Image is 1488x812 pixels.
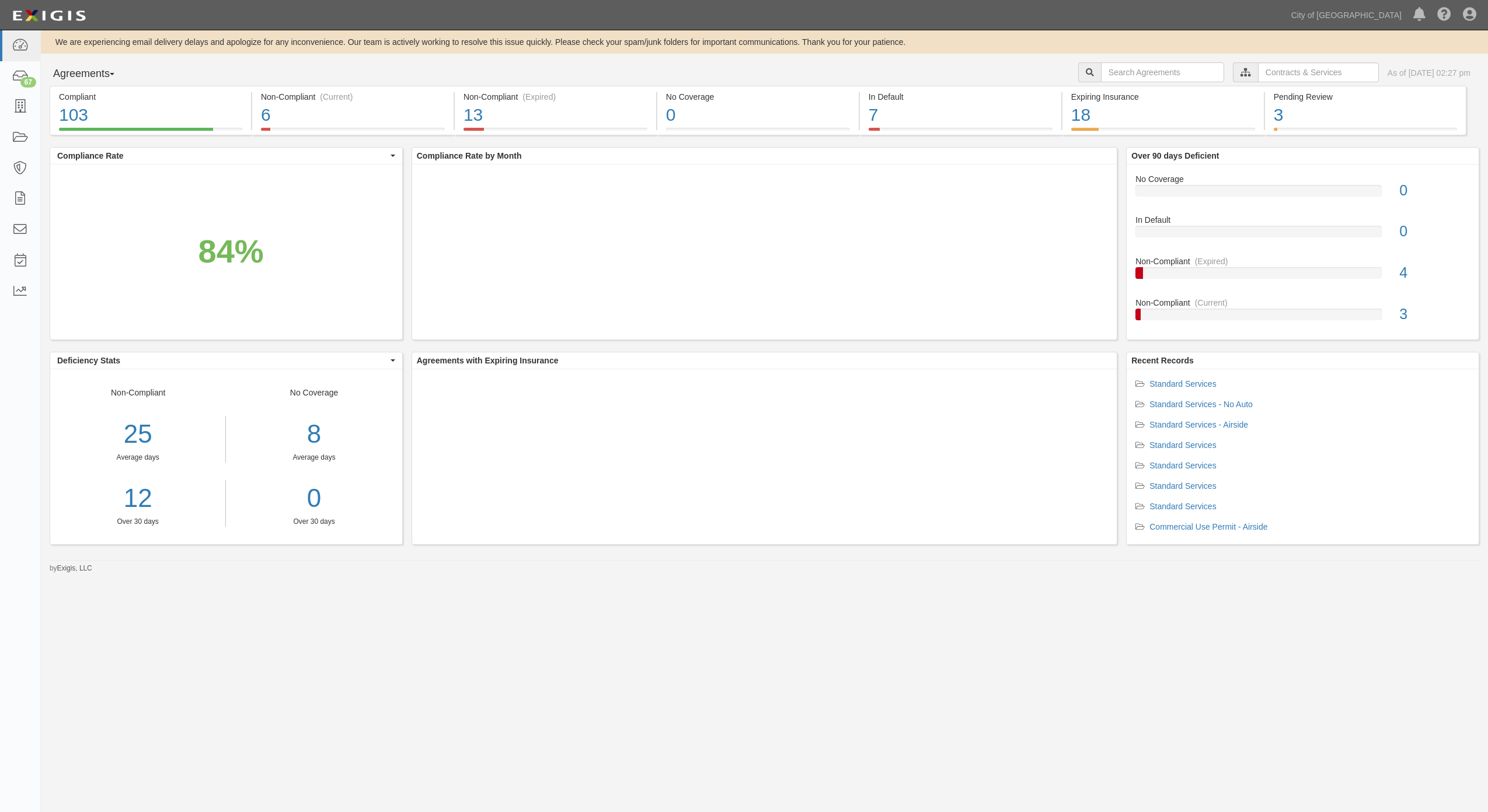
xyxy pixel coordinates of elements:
b: Compliance Rate by Month [417,151,522,160]
button: Deficiency Stats [50,352,402,369]
div: (Expired) [1195,256,1228,267]
a: In Default7 [860,128,1061,137]
div: 4 [1391,262,1479,283]
div: Compliant [59,91,242,103]
div: Non-Compliant [1127,297,1479,309]
a: No Coverage0 [1135,173,1470,215]
a: Commercial Use Permit - Airside [1149,522,1267,531]
div: Non-Compliant (Current) [261,91,445,103]
a: Standard Services [1149,461,1216,470]
div: In Default [869,91,1053,103]
i: Help Center - Complianz [1437,8,1451,22]
div: No Coverage [226,387,402,527]
a: City of [GEOGRAPHIC_DATA] [1285,3,1407,27]
a: Non-Compliant(Expired)13 [455,128,656,137]
a: Exigis, LLC [57,564,92,572]
small: by [50,563,92,573]
div: As of [DATE] 02:27 pm [1388,67,1470,79]
div: 6 [261,103,445,128]
div: (Current) [320,91,353,103]
a: Expiring Insurance18 [1062,128,1264,137]
div: Non-Compliant [1127,256,1479,267]
a: Non-Compliant(Current)6 [252,128,454,137]
div: 25 [50,416,225,453]
a: 12 [50,480,225,517]
div: Over 30 days [235,517,393,527]
a: Non-Compliant(Expired)4 [1135,256,1470,297]
a: Standard Services - Airside [1149,420,1248,429]
a: Standard Services [1149,440,1216,450]
div: No Coverage [666,91,850,103]
div: Non-Compliant [50,387,226,527]
a: Pending Review3 [1265,128,1466,137]
span: Deficiency Stats [57,355,388,366]
div: 7 [869,103,1053,128]
a: In Default0 [1135,214,1470,256]
div: 0 [666,103,850,128]
div: 84% [198,228,263,275]
a: Standard Services - No Auto [1149,400,1253,409]
a: Standard Services [1149,502,1216,511]
div: Non-Compliant (Expired) [464,91,647,103]
div: 0 [1391,180,1479,201]
div: Average days [235,453,393,463]
div: (Current) [1195,297,1228,309]
input: Search Agreements [1101,62,1224,82]
div: (Expired) [522,91,556,103]
div: Average days [50,453,225,463]
a: Non-Compliant(Current)3 [1135,297,1470,330]
button: Compliance Rate [50,148,402,164]
div: 18 [1071,103,1255,128]
b: Agreements with Expiring Insurance [417,356,559,365]
a: 0 [235,480,393,517]
div: Over 30 days [50,517,225,527]
div: 8 [235,416,393,453]
img: logo-5460c22ac91f19d4615b14bd174203de0afe785f0fc80cf4dbbc73dc1793850b.png [9,5,89,26]
div: 103 [59,103,242,128]
div: No Coverage [1127,173,1479,185]
div: 67 [20,77,36,87]
b: Over 90 days Deficient [1131,151,1219,160]
div: In Default [1127,214,1479,226]
div: 0 [1391,221,1479,242]
b: Recent Records [1131,356,1194,365]
a: Standard Services [1149,481,1216,491]
div: 3 [1391,304,1479,325]
div: Pending Review [1274,91,1457,103]
span: Compliance Rate [57,150,388,162]
div: We are experiencing email delivery delays and apologize for any inconvenience. Our team is active... [41,36,1488,48]
div: Expiring Insurance [1071,91,1255,103]
button: Agreements [50,62,137,86]
a: No Coverage0 [657,128,859,137]
a: Standard Services [1149,379,1216,388]
div: 13 [464,103,647,128]
input: Contracts & Services [1258,62,1379,82]
a: Compliant103 [50,128,251,137]
div: 3 [1274,103,1457,128]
